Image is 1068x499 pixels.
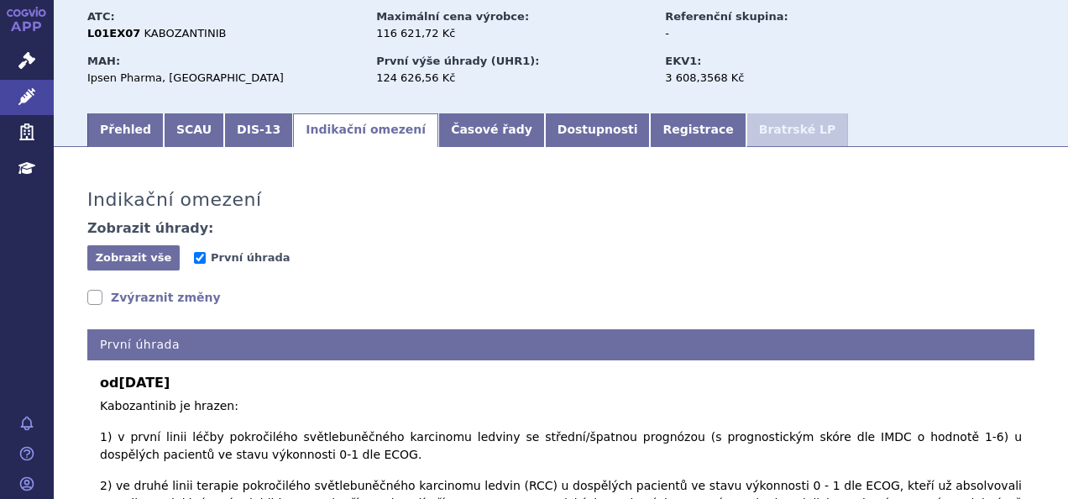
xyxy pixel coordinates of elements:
[87,55,120,67] strong: MAH:
[87,27,140,39] strong: L01EX07
[545,113,651,147] a: Dostupnosti
[224,113,293,147] a: DIS-13
[293,113,438,147] a: Indikační omezení
[87,10,115,23] strong: ATC:
[376,26,649,41] div: 116 621,72 Kč
[87,189,262,211] h3: Indikační omezení
[665,26,854,41] div: -
[118,375,170,391] span: [DATE]
[87,289,221,306] a: Zvýraznit změny
[376,55,539,67] strong: První výše úhrady (UHR1):
[96,251,172,264] span: Zobrazit vše
[194,252,206,264] input: První úhrada
[87,71,360,86] div: Ipsen Pharma, [GEOGRAPHIC_DATA]
[164,113,224,147] a: SCAU
[376,71,649,86] div: 124 626,56 Kč
[100,373,1022,393] b: od
[87,113,164,147] a: Přehled
[665,10,788,23] strong: Referenční skupina:
[665,71,854,86] div: 3 608,3568 Kč
[665,55,701,67] strong: EKV1:
[144,27,227,39] span: KABOZANTINIB
[87,220,214,237] h4: Zobrazit úhrady:
[376,10,529,23] strong: Maximální cena výrobce:
[87,245,180,271] button: Zobrazit vše
[211,251,290,264] span: První úhrada
[87,329,1034,360] h4: První úhrada
[438,113,545,147] a: Časové řady
[650,113,746,147] a: Registrace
